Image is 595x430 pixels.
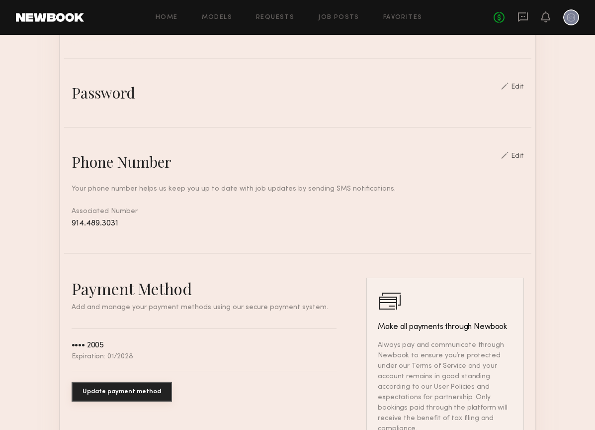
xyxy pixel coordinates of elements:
h2: Payment Method [72,278,337,299]
div: Edit [511,84,524,91]
div: Your phone number helps us keep you up to date with job updates by sending SMS notifications. [72,184,524,194]
a: Requests [256,14,294,21]
a: Home [156,14,178,21]
a: Favorites [383,14,423,21]
a: Job Posts [318,14,359,21]
div: Edit [511,153,524,160]
div: Associated Number [72,206,524,229]
button: Update payment method [72,382,172,402]
span: 914.489.3031 [72,219,118,227]
div: Expiration: 01/2028 [72,353,133,360]
div: Phone Number [72,152,171,172]
a: Models [202,14,232,21]
div: Password [72,83,135,103]
p: Add and manage your payment methods using our secure payment system. [72,304,337,311]
div: •••• 2005 [72,341,104,350]
h3: Make all payments through Newbook [378,321,512,333]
